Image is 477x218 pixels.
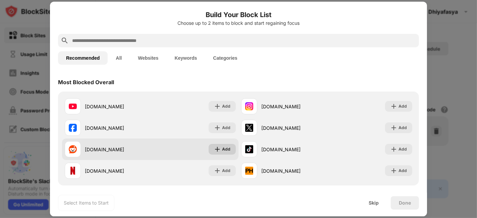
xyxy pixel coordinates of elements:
img: favicons [69,145,77,153]
div: Add [399,167,407,174]
div: Add [399,146,407,153]
button: Websites [130,51,166,65]
div: Done [399,200,411,206]
div: Select Items to Start [64,200,109,206]
div: Add [222,103,230,110]
img: favicons [245,145,253,153]
button: Categories [205,51,245,65]
div: Skip [369,200,379,206]
div: Add [222,167,230,174]
div: Most Blocked Overall [58,79,114,86]
div: [DOMAIN_NAME] [261,103,327,110]
button: All [108,51,130,65]
div: Choose up to 2 items to block and start regaining focus [58,20,419,26]
div: Add [222,146,230,153]
div: [DOMAIN_NAME] [85,124,150,131]
div: [DOMAIN_NAME] [85,146,150,153]
div: [DOMAIN_NAME] [261,124,327,131]
button: Recommended [58,51,108,65]
h6: Build Your Block List [58,10,419,20]
div: Add [222,124,230,131]
div: Add [399,124,407,131]
img: favicons [69,102,77,110]
div: [DOMAIN_NAME] [261,167,327,174]
div: [DOMAIN_NAME] [85,103,150,110]
img: favicons [245,124,253,132]
img: favicons [69,167,77,175]
img: favicons [245,167,253,175]
button: Keywords [166,51,205,65]
div: [DOMAIN_NAME] [261,146,327,153]
img: search.svg [61,37,69,45]
div: Add [399,103,407,110]
img: favicons [69,124,77,132]
div: [DOMAIN_NAME] [85,167,150,174]
img: favicons [245,102,253,110]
